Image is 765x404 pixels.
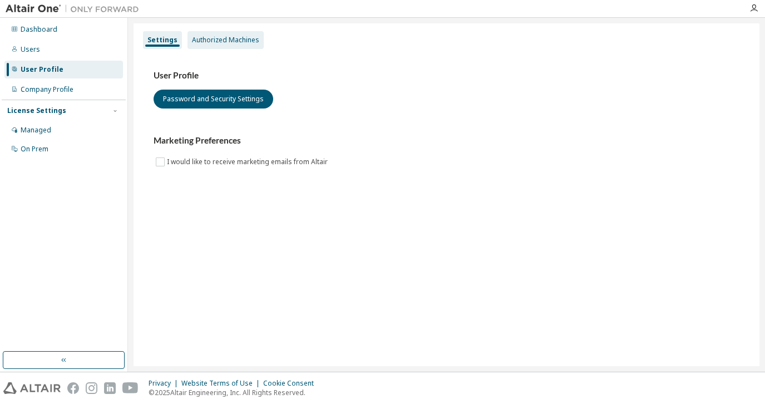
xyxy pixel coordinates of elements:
[192,36,259,45] div: Authorized Machines
[21,145,48,154] div: On Prem
[21,45,40,54] div: Users
[263,379,320,388] div: Cookie Consent
[104,382,116,394] img: linkedin.svg
[154,70,739,81] h3: User Profile
[154,135,739,146] h3: Marketing Preferences
[86,382,97,394] img: instagram.svg
[21,65,63,74] div: User Profile
[21,25,57,34] div: Dashboard
[21,85,73,94] div: Company Profile
[149,379,181,388] div: Privacy
[147,36,177,45] div: Settings
[149,388,320,397] p: © 2025 Altair Engineering, Inc. All Rights Reserved.
[6,3,145,14] img: Altair One
[154,90,273,109] button: Password and Security Settings
[21,126,51,135] div: Managed
[67,382,79,394] img: facebook.svg
[181,379,263,388] div: Website Terms of Use
[7,106,66,115] div: License Settings
[167,155,330,169] label: I would like to receive marketing emails from Altair
[3,382,61,394] img: altair_logo.svg
[122,382,139,394] img: youtube.svg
